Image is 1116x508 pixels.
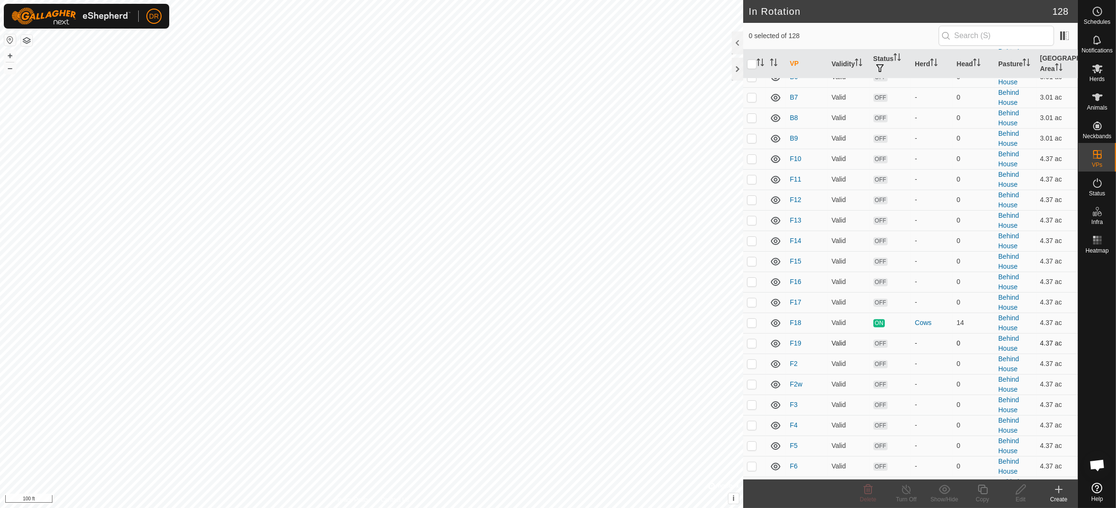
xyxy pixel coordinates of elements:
[1036,477,1078,497] td: 4.37 ac
[1092,162,1102,168] span: VPs
[953,231,994,251] td: 0
[1036,436,1078,456] td: 4.37 ac
[915,277,949,287] div: -
[915,359,949,369] div: -
[998,89,1019,106] a: Behind House
[915,256,949,266] div: -
[828,477,869,497] td: Valid
[998,273,1019,291] a: Behind House
[953,477,994,497] td: 0
[953,436,994,456] td: 0
[828,354,869,374] td: Valid
[873,340,888,348] span: OFF
[873,258,888,266] span: OFF
[998,109,1019,127] a: Behind House
[1023,60,1030,68] p-sorticon: Activate to sort
[1036,149,1078,169] td: 4.37 ac
[873,442,888,450] span: OFF
[953,333,994,354] td: 0
[1036,456,1078,477] td: 4.37 ac
[953,87,994,108] td: 0
[828,169,869,190] td: Valid
[855,60,862,68] p-sorticon: Activate to sort
[1089,191,1105,196] span: Status
[790,196,801,203] a: F12
[915,113,949,123] div: -
[915,215,949,225] div: -
[963,495,1002,504] div: Copy
[973,60,981,68] p-sorticon: Activate to sort
[873,401,888,409] span: OFF
[860,496,877,503] span: Delete
[1053,4,1068,19] span: 128
[873,94,888,102] span: OFF
[873,463,888,471] span: OFF
[1036,415,1078,436] td: 4.37 ac
[828,50,869,79] th: Validity
[790,462,798,470] a: F6
[828,456,869,477] td: Valid
[915,379,949,389] div: -
[915,195,949,205] div: -
[953,149,994,169] td: 0
[1082,48,1113,53] span: Notifications
[1036,272,1078,292] td: 4.37 ac
[873,135,888,143] span: OFF
[1036,395,1078,415] td: 4.37 ac
[873,319,885,327] span: ON
[1091,219,1103,225] span: Infra
[1036,108,1078,128] td: 3.01 ac
[873,422,888,430] span: OFF
[828,210,869,231] td: Valid
[1036,333,1078,354] td: 4.37 ac
[1036,169,1078,190] td: 4.37 ac
[998,335,1019,352] a: Behind House
[790,319,801,326] a: F18
[893,55,901,62] p-sorticon: Activate to sort
[790,114,798,122] a: B8
[1036,231,1078,251] td: 4.37 ac
[790,298,801,306] a: F17
[1089,76,1105,82] span: Herds
[873,196,888,204] span: OFF
[828,87,869,108] td: Valid
[790,257,801,265] a: F15
[953,354,994,374] td: 0
[953,128,994,149] td: 0
[915,441,949,451] div: -
[998,396,1019,414] a: Behind House
[873,360,888,368] span: OFF
[828,128,869,149] td: Valid
[998,68,1019,86] a: Behind House
[790,380,802,388] a: F2w
[828,108,869,128] td: Valid
[915,174,949,184] div: -
[873,155,888,163] span: OFF
[998,191,1019,209] a: Behind House
[915,318,949,328] div: Cows
[930,60,938,68] p-sorticon: Activate to sort
[915,338,949,348] div: -
[998,294,1019,311] a: Behind House
[873,237,888,245] span: OFF
[953,374,994,395] td: 0
[953,210,994,231] td: 0
[953,272,994,292] td: 0
[828,292,869,313] td: Valid
[1078,479,1116,506] a: Help
[149,11,159,21] span: DR
[870,50,911,79] th: Status
[998,150,1019,168] a: Behind House
[21,35,32,46] button: Map Layers
[1040,495,1078,504] div: Create
[873,381,888,389] span: OFF
[915,133,949,143] div: -
[757,60,764,68] p-sorticon: Activate to sort
[953,395,994,415] td: 0
[998,130,1019,147] a: Behind House
[953,251,994,272] td: 0
[873,114,888,122] span: OFF
[828,436,869,456] td: Valid
[828,231,869,251] td: Valid
[828,333,869,354] td: Valid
